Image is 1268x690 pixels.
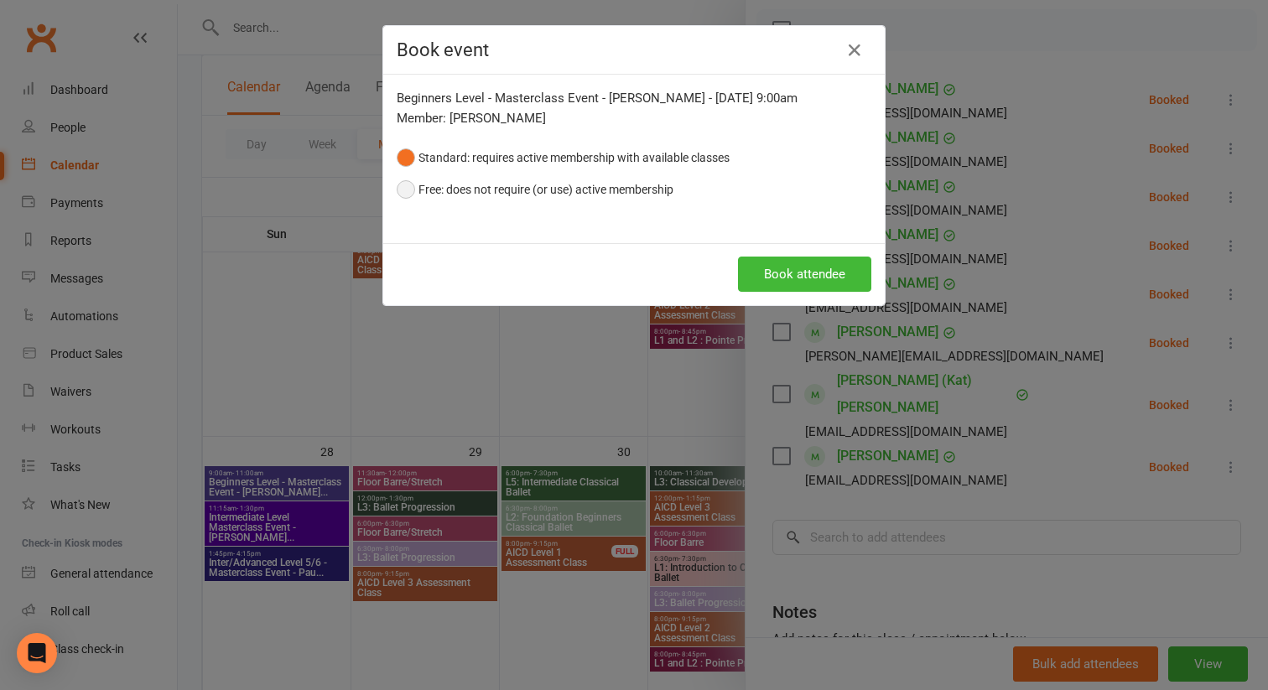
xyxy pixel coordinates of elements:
[397,142,730,174] button: Standard: requires active membership with available classes
[397,174,673,205] button: Free: does not require (or use) active membership
[17,633,57,673] div: Open Intercom Messenger
[397,88,871,128] div: Beginners Level - Masterclass Event - [PERSON_NAME] - [DATE] 9:00am Member: [PERSON_NAME]
[841,37,868,64] button: Close
[397,39,871,60] h4: Book event
[738,257,871,292] button: Book attendee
